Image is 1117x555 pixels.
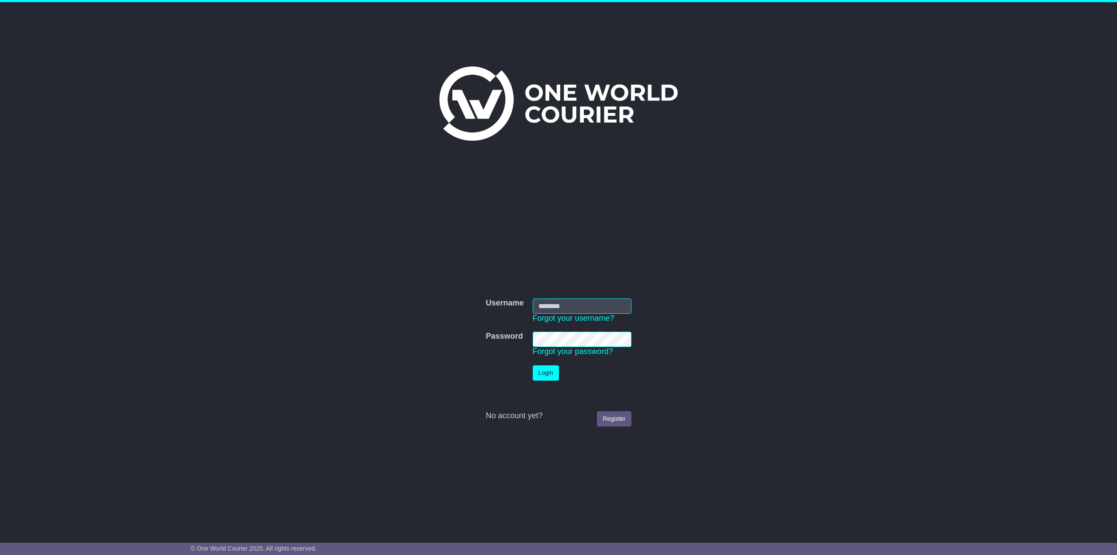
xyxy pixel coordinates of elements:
[486,332,523,341] label: Password
[533,365,559,381] button: Login
[533,314,614,323] a: Forgot your username?
[190,545,317,552] span: © One World Courier 2025. All rights reserved.
[439,66,678,141] img: One World
[486,298,524,308] label: Username
[533,347,613,356] a: Forgot your password?
[597,411,631,427] a: Register
[486,411,631,421] div: No account yet?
